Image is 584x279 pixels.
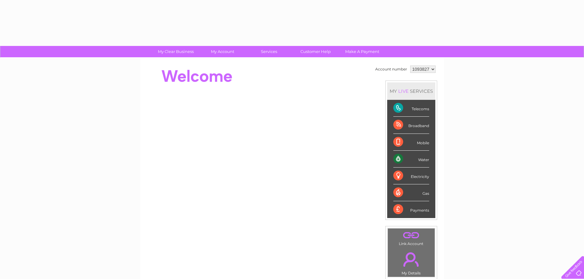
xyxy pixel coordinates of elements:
[393,201,429,218] div: Payments
[393,151,429,168] div: Water
[197,46,248,57] a: My Account
[393,117,429,134] div: Broadband
[393,168,429,184] div: Electricity
[387,82,435,100] div: MY SERVICES
[374,64,409,74] td: Account number
[397,88,410,94] div: LIVE
[387,247,435,277] td: My Details
[389,230,433,241] a: .
[393,100,429,117] div: Telecoms
[337,46,387,57] a: Make A Payment
[290,46,341,57] a: Customer Help
[393,134,429,151] div: Mobile
[387,228,435,247] td: Link Account
[151,46,201,57] a: My Clear Business
[389,249,433,270] a: .
[393,184,429,201] div: Gas
[244,46,294,57] a: Services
